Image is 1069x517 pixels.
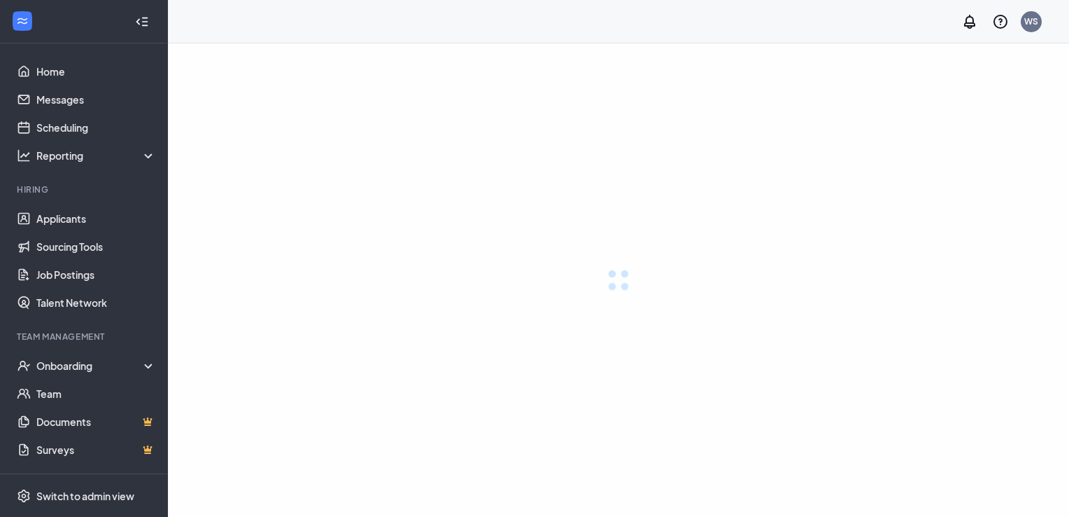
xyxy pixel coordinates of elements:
svg: QuestionInfo [992,13,1009,30]
a: Sourcing Tools [36,233,156,261]
a: Talent Network [36,289,156,317]
a: DocumentsCrown [36,408,156,436]
div: Reporting [36,149,157,163]
svg: Settings [17,489,31,503]
div: Onboarding [36,359,157,373]
svg: Analysis [17,149,31,163]
div: Hiring [17,184,153,195]
a: Messages [36,85,156,113]
a: Team [36,380,156,408]
div: WS [1024,15,1038,27]
svg: WorkstreamLogo [15,14,29,28]
a: Home [36,57,156,85]
a: SurveysCrown [36,436,156,464]
div: Switch to admin view [36,489,134,503]
div: Team Management [17,331,153,343]
svg: Collapse [135,15,149,29]
a: Scheduling [36,113,156,142]
svg: Notifications [961,13,978,30]
a: Job Postings [36,261,156,289]
svg: UserCheck [17,359,31,373]
a: Applicants [36,205,156,233]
